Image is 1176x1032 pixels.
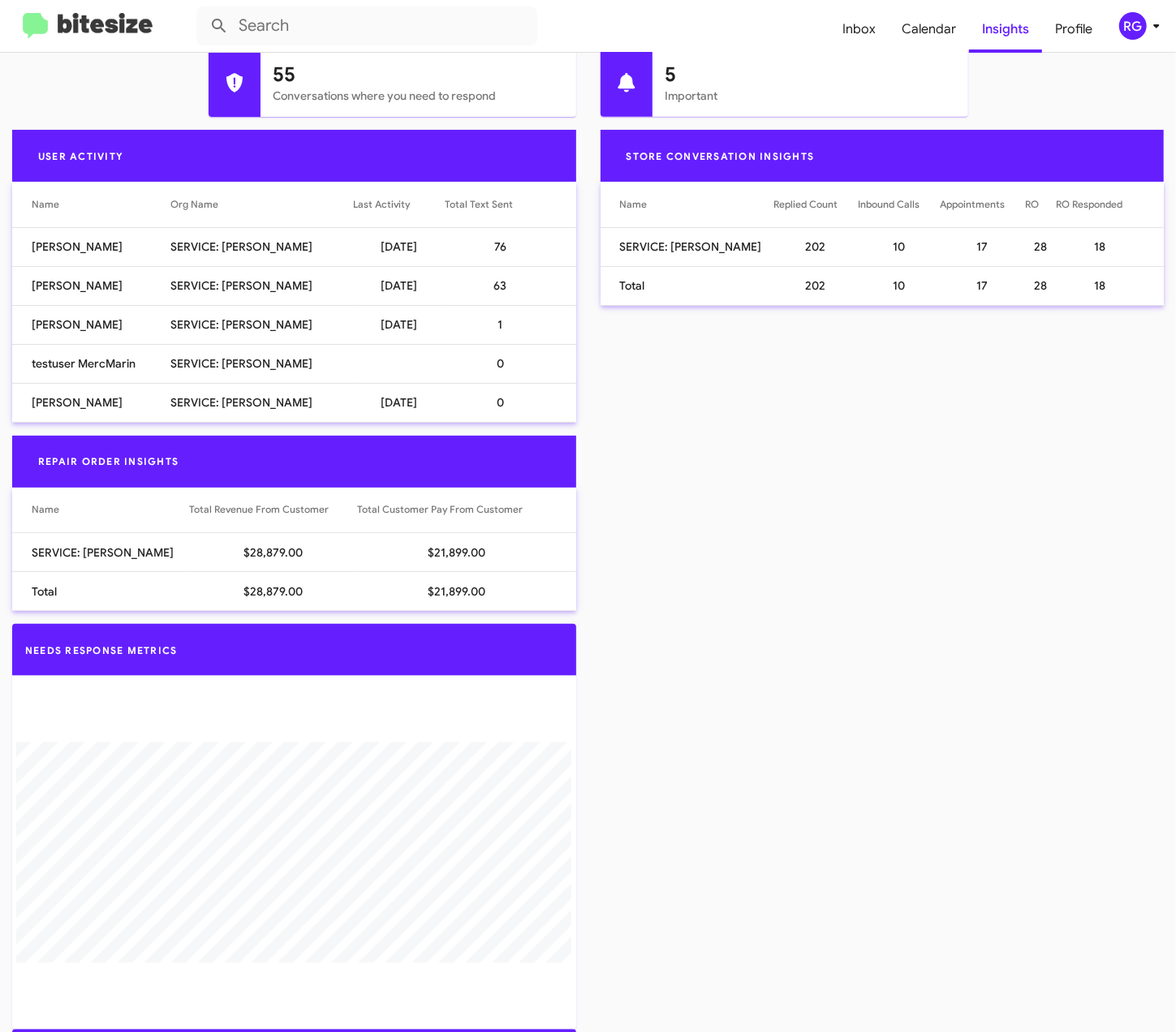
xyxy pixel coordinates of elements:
div: Name [32,501,189,518]
td: SERVICE: [PERSON_NAME] [601,227,774,266]
div: Last Activity [353,196,410,213]
div: Total Text Sent [445,196,513,213]
a: Calendar [889,6,969,53]
div: Total Customer Pay From Customer [357,501,523,518]
h1: 5 [666,62,955,88]
div: RO [1025,196,1039,213]
td: 28 [1025,266,1056,305]
td: 202 [773,266,858,305]
div: Total Customer Pay From Customer [357,501,556,518]
td: SERVICE: [PERSON_NAME] [170,383,353,422]
td: [DATE] [353,305,445,344]
td: SERVICE: [PERSON_NAME] [12,533,189,572]
div: Total Revenue From Customer [189,501,358,518]
td: SERVICE: [PERSON_NAME] [170,344,353,383]
div: Total Text Sent [445,196,557,213]
td: 18 [1056,227,1164,266]
div: RO Responded [1056,196,1144,213]
td: [DATE] [353,266,445,305]
div: Inbound Calls [858,196,920,213]
td: 10 [858,266,940,305]
td: 17 [940,227,1025,266]
div: Name [620,196,648,213]
div: Appointments [940,196,1025,213]
div: RO Responded [1056,196,1122,213]
td: Total [12,572,189,611]
td: $21,899.00 [357,533,575,572]
a: Profile [1042,6,1105,53]
button: RG [1105,12,1158,40]
div: RG [1119,12,1147,40]
td: 17 [940,266,1025,305]
a: Inbox [829,6,889,53]
div: Name [32,196,170,213]
td: $28,879.00 [189,572,358,611]
td: [PERSON_NAME] [12,227,170,266]
div: RO [1025,196,1056,213]
td: 202 [773,227,858,266]
span: Needs Response Metrics [25,644,178,656]
span: Repair Order Insights [25,455,192,467]
td: SERVICE: [PERSON_NAME] [170,227,353,266]
div: Last Activity [353,196,445,213]
td: 76 [445,227,576,266]
span: User Activity [25,150,136,162]
td: 63 [445,266,576,305]
td: 0 [445,344,576,383]
td: [PERSON_NAME] [12,383,170,422]
td: [DATE] [353,227,445,266]
td: [PERSON_NAME] [12,266,170,305]
td: Total [601,266,774,305]
td: 18 [1056,266,1164,305]
input: Search [196,6,537,45]
div: Name [620,196,774,213]
td: 0 [445,383,576,422]
td: $21,899.00 [357,572,575,611]
div: Inbound Calls [858,196,940,213]
td: [DATE] [353,383,445,422]
td: 10 [858,227,940,266]
td: [PERSON_NAME] [12,305,170,344]
div: Replied Count [773,196,858,213]
td: $28,879.00 [189,533,358,572]
td: SERVICE: [PERSON_NAME] [170,266,353,305]
span: Store Conversation Insights [614,150,828,162]
td: 28 [1025,227,1056,266]
div: Name [32,501,59,518]
mat-card-subtitle: Important [666,88,955,104]
div: Org Name [170,196,353,213]
a: Insights [969,6,1042,53]
div: Appointments [940,196,1005,213]
td: testuser MercMarin [12,344,170,383]
div: Replied Count [773,196,838,213]
div: Org Name [170,196,218,213]
td: SERVICE: [PERSON_NAME] [170,305,353,344]
h1: 55 [274,62,563,88]
mat-card-subtitle: Conversations where you need to respond [274,88,563,104]
div: Total Revenue From Customer [189,501,329,518]
div: Name [32,196,59,213]
td: 1 [445,305,576,344]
